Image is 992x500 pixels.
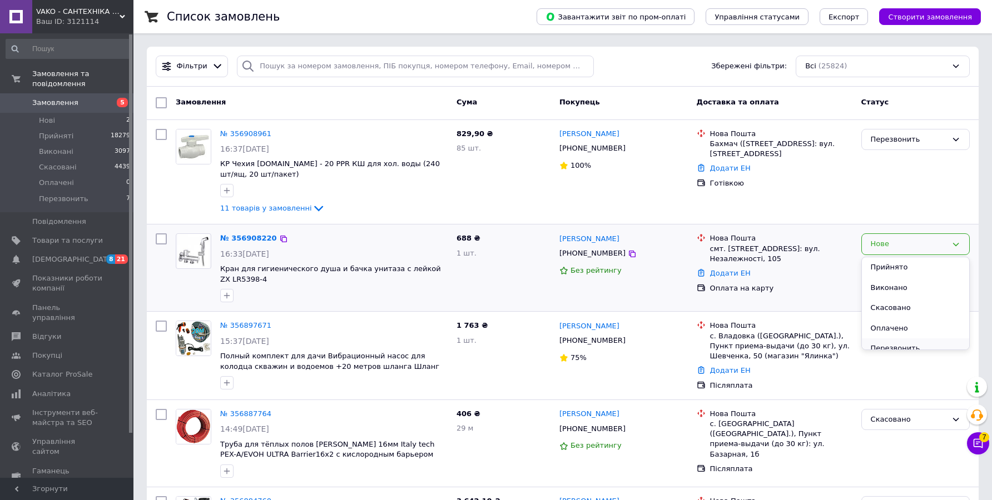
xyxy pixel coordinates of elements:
[862,298,969,318] li: Скасовано
[871,238,947,250] div: Нове
[176,129,211,164] a: Фото товару
[36,17,133,27] div: Ваш ID: 3121114
[126,116,130,126] span: 2
[871,414,947,426] div: Скасовано
[710,129,852,139] div: Нова Пошта
[220,204,325,212] a: 11 товарів у замовленні
[710,233,852,243] div: Нова Пошта
[176,233,211,269] a: Фото товару
[32,389,71,399] span: Аналітика
[220,249,269,258] span: 16:33[DATE]
[710,331,852,362] div: с. Владовка ([GEOGRAPHIC_DATA].), Пункт приема-выдачи (до 30 кг), ул. Шевченка, 50 (магазин "Ялин...
[220,321,271,329] a: № 356897671
[176,409,211,444] a: Фото товару
[711,61,787,72] span: Збережені фільтри:
[820,8,869,25] button: Експорт
[862,318,969,339] li: Оплачено
[457,98,477,106] span: Cума
[710,419,852,459] div: с. [GEOGRAPHIC_DATA] ([GEOGRAPHIC_DATA].), Пункт приема-выдачи (до 30 кг): ул. Базарная, 1б
[115,147,130,157] span: 3097
[457,129,493,138] span: 829,90 ₴
[126,194,130,204] span: 7
[706,8,809,25] button: Управління статусами
[220,159,440,178] a: КР Чехия [DOMAIN_NAME] - 20 PPR КШ для хол. воды (240 шт/ящ, 20 шт/пакет)
[805,61,816,72] span: Всі
[457,424,473,432] span: 29 м
[710,269,751,277] a: Додати ЕН
[220,424,269,433] span: 14:49[DATE]
[710,409,852,419] div: Нова Пошта
[710,464,852,474] div: Післяплата
[32,332,61,342] span: Відгуки
[710,244,852,264] div: смт. [STREET_ADDRESS]: вул. Незалежності, 105
[457,409,480,418] span: 406 ₴
[220,440,434,459] a: Труба для тёплых полов [PERSON_NAME] 16мм Italy tech PEX-A/EVOH ULTRA Barrier16x2 с кислородным б...
[177,61,207,72] span: Фільтри
[559,321,619,332] a: [PERSON_NAME]
[39,178,74,188] span: Оплачені
[457,321,488,329] span: 1 763 ₴
[167,10,280,23] h1: Список замовлень
[32,466,103,486] span: Гаманець компанії
[715,13,800,21] span: Управління статусами
[571,353,587,362] span: 75%
[177,234,210,268] img: Фото товару
[115,254,128,264] span: 21
[111,131,130,141] span: 18279
[220,144,269,153] span: 16:37[DATE]
[862,338,969,359] li: Перезвонить
[710,283,852,293] div: Оплата на карту
[32,69,133,89] span: Замовлення та повідомлення
[879,8,981,25] button: Створити замовлення
[36,7,120,17] span: VAKO - САНТЕХНІКА ОПЛЕННЯ ВОДОПОСТАЧАННЯ
[237,56,594,77] input: Пошук за номером замовлення, ПІБ покупця, номером телефону, Email, номером накладної
[829,13,860,21] span: Експорт
[220,337,269,346] span: 15:37[DATE]
[979,432,989,442] span: 7
[571,161,591,169] span: 100%
[220,129,271,138] a: № 356908961
[545,12,686,22] span: Завантажити звіт по пром-оплаті
[457,336,477,344] span: 1 шт.
[888,13,972,21] span: Створити замовлення
[176,98,226,106] span: Замовлення
[559,129,619,139] a: [PERSON_NAME]
[39,162,77,172] span: Скасовані
[559,336,626,344] span: [PHONE_NUMBER]
[710,164,751,172] a: Додати ЕН
[710,178,852,188] div: Готівкою
[559,249,626,257] span: [PHONE_NUMBER]
[220,264,441,283] a: Кран для гигиенического душа и бачка унитаза с лейкой ZX LR5398-4
[32,351,62,361] span: Покупці
[537,8,695,25] button: Завантажити звіт по пром-оплаті
[868,12,981,21] a: Створити замовлення
[819,62,847,70] span: (25824)
[710,321,852,331] div: Нова Пошта
[871,134,947,146] div: Перезвонить
[697,98,779,106] span: Доставка та оплата
[39,131,73,141] span: Прийняті
[176,129,211,164] img: Фото товару
[457,144,481,152] span: 85 шт.
[176,321,211,356] img: Фото товару
[32,437,103,457] span: Управління сайтом
[710,366,751,374] a: Додати ЕН
[220,352,439,381] a: Полный комплект для дачи Вибрационный насос для колодца скважин и водоемов +20 метров шланга Шлан...
[220,409,271,418] a: № 356887764
[126,178,130,188] span: 0
[457,249,477,257] span: 1 шт.
[6,39,131,59] input: Пошук
[862,278,969,298] li: Виконано
[32,217,86,227] span: Повідомлення
[39,194,88,204] span: Перезвонить
[32,303,103,323] span: Панель управління
[220,234,277,242] a: № 356908220
[32,273,103,293] span: Показники роботи компанії
[117,98,128,107] span: 5
[106,254,115,264] span: 8
[32,408,103,428] span: Інструменти веб-майстра та SEO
